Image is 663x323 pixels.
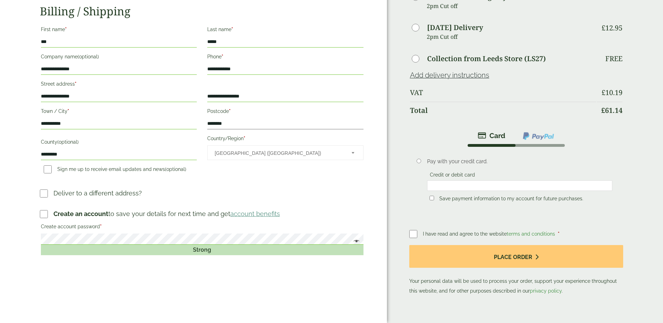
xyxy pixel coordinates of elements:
th: Total [410,102,597,119]
abbr: required [222,54,223,59]
abbr: required [100,224,102,229]
p: Deliver to a different address? [53,188,142,198]
label: Credit or debit card [427,172,478,180]
div: Strong [41,245,363,255]
abbr: required [75,81,77,87]
a: account benefits [230,210,280,217]
label: Create account password [41,222,363,234]
label: [DATE] Delivery [427,24,483,31]
abbr: required [244,136,245,141]
span: £ [601,23,605,33]
span: Country/Region [207,145,363,160]
label: Collection from Leeds Store (LS27) [427,55,546,62]
abbr: required [231,27,233,32]
p: 2pm Cut off [427,31,597,42]
label: Street address [41,79,197,91]
abbr: required [229,108,231,114]
img: ppcp-gateway.png [522,131,555,141]
input: Sign me up to receive email updates and news(optional) [44,165,52,173]
bdi: 12.95 [601,23,622,33]
label: Sign me up to receive email updates and news [41,166,189,174]
a: terms and conditions [507,231,555,237]
p: Pay with your credit card. [427,158,612,165]
span: I have read and agree to the website [423,231,556,237]
h2: Billing / Shipping [40,5,365,18]
label: Postcode [207,106,363,118]
bdi: 10.19 [601,88,622,97]
span: £ [601,106,605,115]
label: Save payment information to my account for future purchases. [437,196,586,203]
p: to save your details for next time and get [53,209,280,218]
button: Place order [409,245,624,268]
label: First name [41,24,197,36]
label: Town / City [41,106,197,118]
label: Company name [41,52,197,64]
label: Phone [207,52,363,64]
abbr: required [558,231,560,237]
iframe: Secure card payment input frame [429,182,610,189]
abbr: required [67,108,69,114]
img: stripe.png [478,131,505,140]
span: (optional) [165,166,186,172]
span: United Kingdom (UK) [215,146,342,160]
p: Your personal data will be used to process your order, support your experience throughout this we... [409,245,624,296]
span: £ [601,88,605,97]
bdi: 61.14 [601,106,622,115]
span: (optional) [78,54,99,59]
th: VAT [410,84,597,101]
a: privacy policy [530,288,562,294]
span: (optional) [57,139,79,145]
strong: Create an account [53,210,108,217]
label: Country/Region [207,134,363,145]
a: Add delivery instructions [410,71,489,79]
p: Free [605,55,622,63]
p: 2pm Cut off [427,1,597,11]
label: Last name [207,24,363,36]
abbr: required [65,27,67,32]
label: County [41,137,197,149]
